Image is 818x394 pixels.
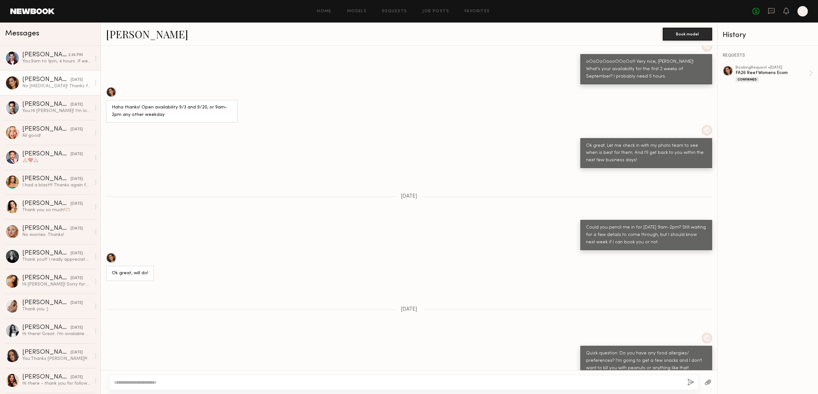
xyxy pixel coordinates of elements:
[22,380,91,387] div: Hi there - thank you for following up with me! I would love to join you on this project and I hav...
[71,201,83,207] div: [DATE]
[22,356,91,362] div: You: Thanks [PERSON_NAME]!!!
[586,350,706,372] div: Quick question: Do you have any food allergies/ preferences? I'm going to get a few snacks and I ...
[586,142,706,164] div: Ok great. Let me check in with my photo team to see when is best for them. And I'll get back to y...
[68,52,83,58] div: 2:36 PM
[422,9,449,14] a: Job Posts
[71,350,83,356] div: [DATE]
[71,151,83,157] div: [DATE]
[401,307,417,312] span: [DATE]
[736,70,809,76] div: FA26 Reef Womens Ecom
[22,58,91,64] div: You: 9am to 1pm, 4 hours. If we end up needing more time and push to 2pm, you and I can adjust th...
[71,300,83,306] div: [DATE]
[22,250,71,257] div: [PERSON_NAME]
[382,9,407,14] a: Requests
[22,101,71,108] div: [PERSON_NAME]
[22,257,91,263] div: Thank you!!! I really appreciate it and sounds good 💜 talk with you then, have a great spring xoxo
[71,226,83,232] div: [DATE]
[112,104,232,119] div: Haha thanks! Open availability 9/3 and 9/20, or 9am-2pm any other weekday
[401,194,417,199] span: [DATE]
[465,9,490,14] a: Favorites
[22,374,71,380] div: [PERSON_NAME]
[22,306,91,312] div: Thank you :)
[112,270,148,277] div: Ok great, will do!
[22,225,71,232] div: [PERSON_NAME]
[71,77,83,83] div: [DATE]
[736,66,809,70] div: booking Request • [DATE]
[736,77,759,82] div: Confirmed
[71,374,83,380] div: [DATE]
[71,275,83,281] div: [DATE]
[22,207,91,213] div: Thank you so much!🫶🏼
[71,176,83,182] div: [DATE]
[586,224,706,246] div: Could you pencil me in for [DATE] 9am-2pm? Still waiting for a few details to come through, but I...
[22,300,71,306] div: [PERSON_NAME]
[22,182,91,188] div: I had a blast!!! Thanks again for everything 🥰
[71,325,83,331] div: [DATE]
[22,201,71,207] div: [PERSON_NAME]
[22,83,91,89] div: No [MEDICAL_DATA]! Thanks for asking :)
[5,30,39,37] span: Messages
[22,331,91,337] div: Hi there! Great. I’m available most of April :) let me know when you’re planning to shoot!
[22,157,91,164] div: 🙏🏼❤️🙏🏼
[22,232,91,238] div: No worries. Thanks!
[586,58,706,80] div: oOoOoOoooOOoOo!!! Very nice, [PERSON_NAME]! What's your availability for the first 2 weeks of Sep...
[22,151,71,157] div: [PERSON_NAME]
[22,126,71,133] div: [PERSON_NAME]
[723,32,813,39] div: History
[663,31,712,36] a: Book model
[22,176,71,182] div: [PERSON_NAME]
[723,53,813,58] div: REQUESTS
[317,9,332,14] a: Home
[22,281,91,287] div: Hi [PERSON_NAME]! Sorry for the delay. I don’t know how I missed your messages. Please let me kno...
[71,102,83,108] div: [DATE]
[22,77,71,83] div: [PERSON_NAME]
[736,66,813,82] a: bookingRequest •[DATE]FA26 Reef Womens EcomConfirmed
[797,6,808,16] a: C
[22,108,91,114] div: You: Hi [PERSON_NAME]! I'm looking for an ecom [DEMOGRAPHIC_DATA] model. Do you have any examples...
[22,52,68,58] div: [PERSON_NAME]
[106,27,188,41] a: [PERSON_NAME]
[347,9,367,14] a: Models
[22,349,71,356] div: [PERSON_NAME]
[22,275,71,281] div: [PERSON_NAME]
[22,133,91,139] div: All good!
[71,250,83,257] div: [DATE]
[22,324,71,331] div: [PERSON_NAME]
[663,28,712,41] button: Book model
[71,127,83,133] div: [DATE]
